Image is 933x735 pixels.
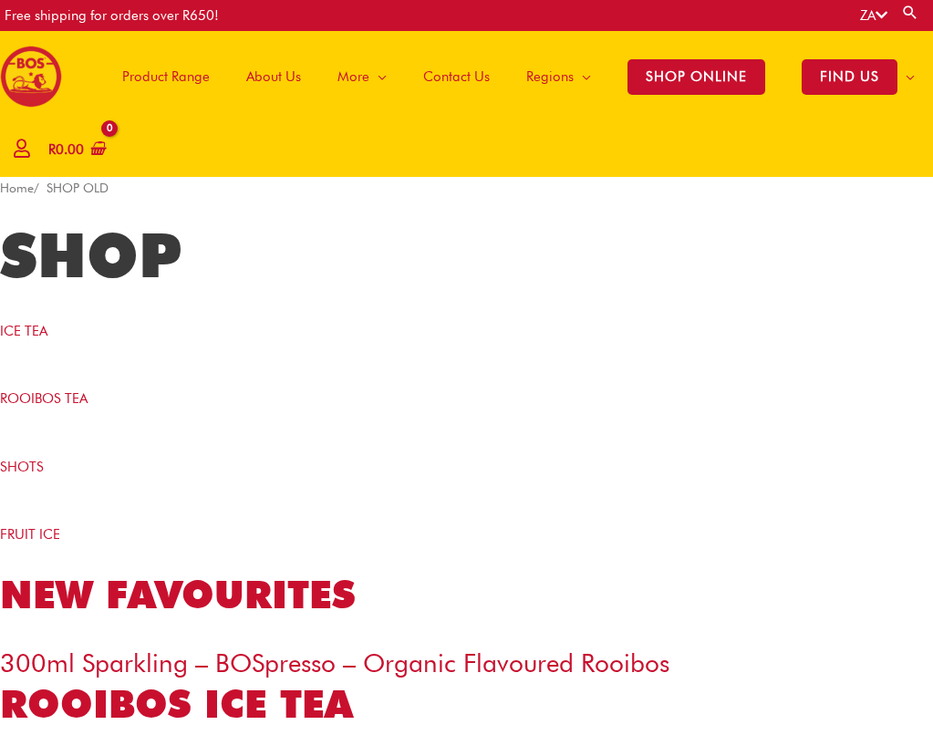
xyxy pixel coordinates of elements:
[802,59,897,95] span: FIND US
[508,31,609,122] a: Regions
[405,31,508,122] a: Contact Us
[45,129,107,171] a: View Shopping Cart, empty
[526,49,574,104] span: Regions
[48,141,56,158] span: R
[122,49,210,104] span: Product Range
[337,49,369,104] span: More
[90,31,933,122] nav: Site Navigation
[627,59,765,95] span: SHOP ONLINE
[246,49,301,104] span: About Us
[319,31,405,122] a: More
[860,7,887,24] a: ZA
[901,4,919,21] a: Search button
[423,49,490,104] span: Contact Us
[228,31,319,122] a: About Us
[104,31,228,122] a: Product Range
[48,141,84,158] bdi: 0.00
[609,31,783,122] a: SHOP ONLINE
